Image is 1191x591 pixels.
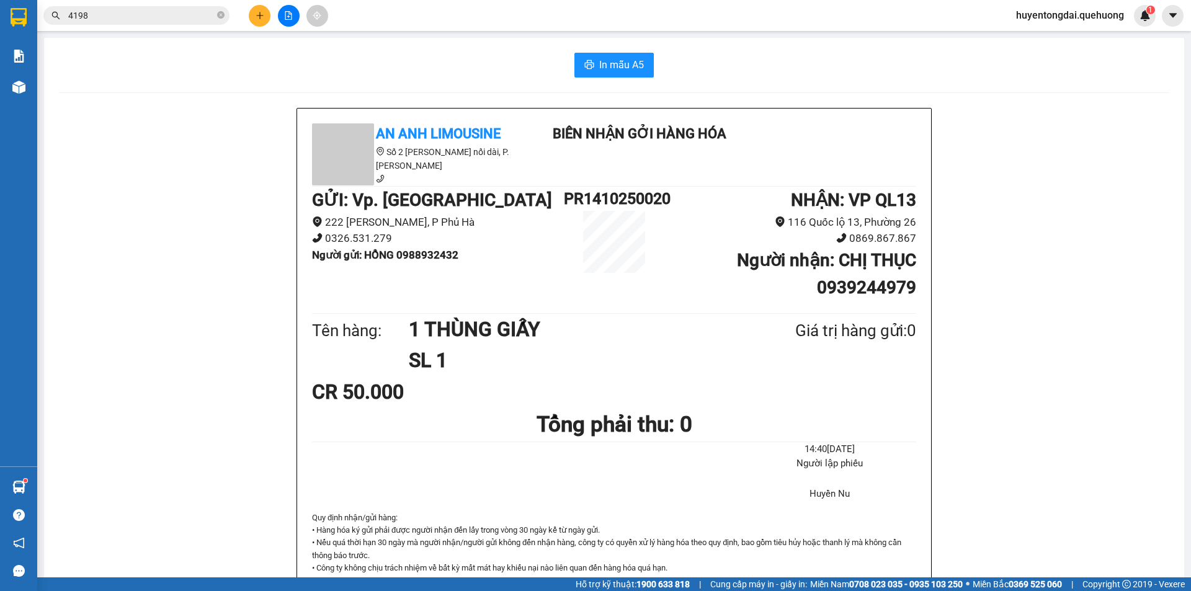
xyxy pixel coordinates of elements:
button: aim [306,5,328,27]
img: solution-icon [12,50,25,63]
img: warehouse-icon [12,81,25,94]
span: environment [376,147,385,156]
span: | [699,577,701,591]
b: Người nhận : CHỊ THỤC 0939244979 [737,250,916,298]
img: logo-vxr [11,8,27,27]
strong: 0708 023 035 - 0935 103 250 [849,579,963,589]
li: Số 2 [PERSON_NAME] nối dài, P. [PERSON_NAME] [312,145,535,172]
b: Người gửi : HỒNG 0988932432 [312,249,458,261]
span: huyentongdai.quehuong [1006,7,1134,23]
div: Tên hàng: [312,318,409,344]
span: notification [13,537,25,549]
button: plus [249,5,270,27]
button: caret-down [1162,5,1184,27]
strong: 0369 525 060 [1009,579,1062,589]
span: phone [312,233,323,243]
span: environment [312,216,323,227]
span: phone [376,174,385,183]
input: Tìm tên, số ĐT hoặc mã đơn [68,9,215,22]
div: CR 50.000 [312,376,511,407]
li: 0326.531.279 [312,230,564,247]
button: file-add [278,5,300,27]
span: phone [836,233,847,243]
b: Biên nhận gởi hàng hóa [553,126,726,141]
h1: Tổng phải thu: 0 [312,407,916,442]
strong: 1900 633 818 [636,579,690,589]
span: question-circle [13,509,25,521]
b: NHẬN : VP QL13 [791,190,916,210]
div: Giá trị hàng gửi: 0 [735,318,916,344]
p: • Nếu quá thời hạn 30 ngày mà người nhận/người gửi không đến nhận hàng, công ty có quyền xử lý hà... [312,536,916,562]
sup: 1 [24,479,27,482]
span: environment [775,216,785,227]
b: GỬI : Vp. [GEOGRAPHIC_DATA] [312,190,552,210]
span: caret-down [1167,10,1179,21]
p: • Công ty không chịu trách nhiệm về bất kỳ mất mát hay khiếu nại nào liên quan đến hàng hóa quá hạn. [312,562,916,574]
span: printer [584,60,594,71]
img: warehouse-icon [12,481,25,494]
li: 14:40[DATE] [743,442,916,457]
span: ⚪️ [966,582,970,587]
h1: PR1410250020 [564,187,664,211]
span: file-add [284,11,293,20]
span: close-circle [217,11,225,19]
span: close-circle [217,10,225,22]
p: • Hàng hóa ký gửi phải được người nhận đến lấy trong vòng 30 ngày kể từ ngày gửi. [312,524,916,536]
li: 116 Quốc lộ 13, Phường 26 [664,214,916,231]
span: copyright [1122,580,1131,589]
span: 1 [1148,6,1153,14]
span: In mẫu A5 [599,57,644,73]
button: printerIn mẫu A5 [574,53,654,78]
li: 0869.867.867 [664,230,916,247]
b: An Anh Limousine [376,126,501,141]
span: message [13,565,25,577]
sup: 1 [1146,6,1155,14]
span: search [51,11,60,20]
div: Quy định nhận/gửi hàng : [312,512,916,575]
span: Hỗ trợ kỹ thuật: [576,577,690,591]
span: aim [313,11,321,20]
h1: SL 1 [409,345,735,376]
span: | [1071,577,1073,591]
img: icon-new-feature [1140,10,1151,21]
span: plus [256,11,264,20]
span: Cung cấp máy in - giấy in: [710,577,807,591]
li: 222 [PERSON_NAME], P Phủ Hà [312,214,564,231]
span: Miền Bắc [973,577,1062,591]
h1: 1 THÙNG GIẤY [409,314,735,345]
span: Miền Nam [810,577,963,591]
li: Người lập phiếu [743,456,916,471]
li: Huyền Nu [743,487,916,502]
